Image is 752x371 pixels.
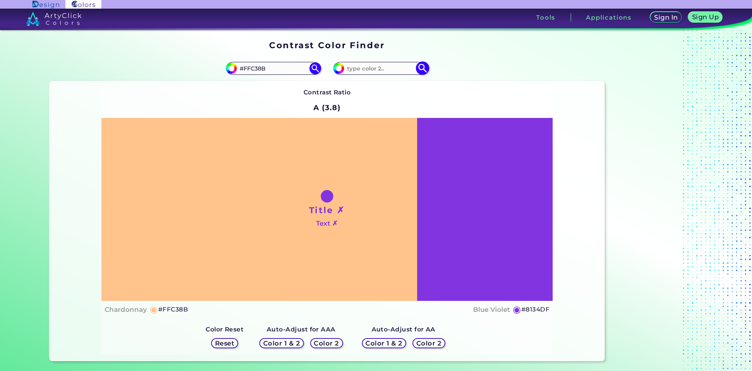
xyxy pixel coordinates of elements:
h3: Tools [536,14,555,20]
img: ArtyClick Design logo [33,1,59,8]
h5: ◉ [150,305,158,314]
h5: Color 2 [418,340,441,346]
a: Sign In [651,13,680,22]
h5: Color 2 [315,340,338,346]
h5: #FFC38B [158,304,188,315]
strong: Auto-Adjust for AAA [267,326,336,333]
h5: Color 1 & 2 [367,340,401,346]
h5: ◉ [513,305,521,314]
h1: Title ✗ [309,204,345,216]
img: icon search [416,62,429,75]
strong: Auto-Adjust for AA [372,326,436,333]
h4: Blue Violet [473,304,510,315]
input: type color 1.. [237,63,310,74]
h5: Reset [216,340,233,346]
strong: Contrast Ratio [304,89,351,96]
h5: Color 1 & 2 [265,340,298,346]
h4: Text ✗ [316,218,338,229]
strong: Color Reset [206,326,244,333]
h5: Sign Up [693,14,718,20]
h4: Chardonnay [105,304,147,315]
input: type color 2.. [344,63,417,74]
h5: #8134DF [521,304,550,315]
a: Sign Up [690,13,721,22]
h2: A (3.8) [310,99,344,116]
img: logo_artyclick_colors_white.svg [26,12,81,26]
h1: Contrast Color Finder [269,39,385,51]
h3: Applications [586,14,632,20]
h5: Sign In [655,14,677,20]
img: icon search [309,62,321,74]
